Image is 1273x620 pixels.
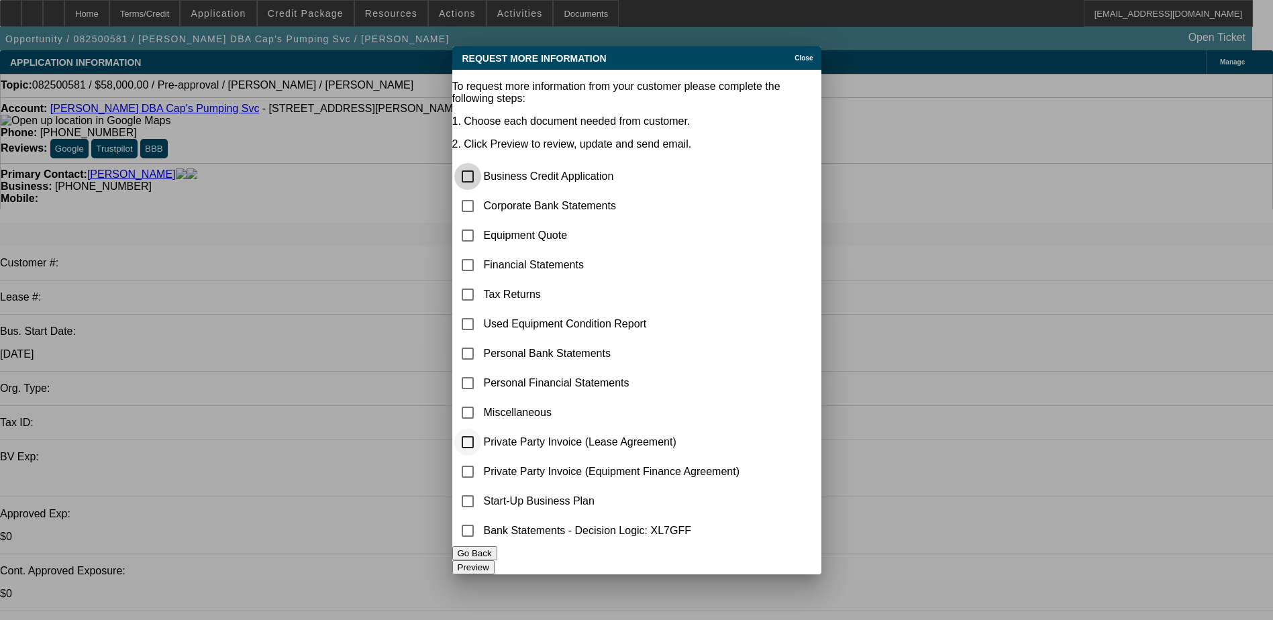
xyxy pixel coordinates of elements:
button: Go Back [452,546,497,560]
td: Bank Statements - Decision Logic: XL7GFF [483,517,741,545]
span: Request More Information [462,53,607,64]
p: 1. Choose each document needed from customer. [452,115,821,127]
td: Equipment Quote [483,221,741,250]
button: Preview [452,560,495,574]
td: Financial Statements [483,251,741,279]
td: Private Party Invoice (Equipment Finance Agreement) [483,458,741,486]
td: Tax Returns [483,280,741,309]
p: 2. Click Preview to review, update and send email. [452,138,821,150]
td: Used Equipment Condition Report [483,310,741,338]
p: To request more information from your customer please complete the following steps: [452,81,821,105]
td: Personal Bank Statements [483,340,741,368]
td: Start-Up Business Plan [483,487,741,515]
td: Private Party Invoice (Lease Agreement) [483,428,741,456]
td: Miscellaneous [483,399,741,427]
td: Business Credit Application [483,162,741,191]
td: Corporate Bank Statements [483,192,741,220]
span: Close [795,54,813,62]
td: Personal Financial Statements [483,369,741,397]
